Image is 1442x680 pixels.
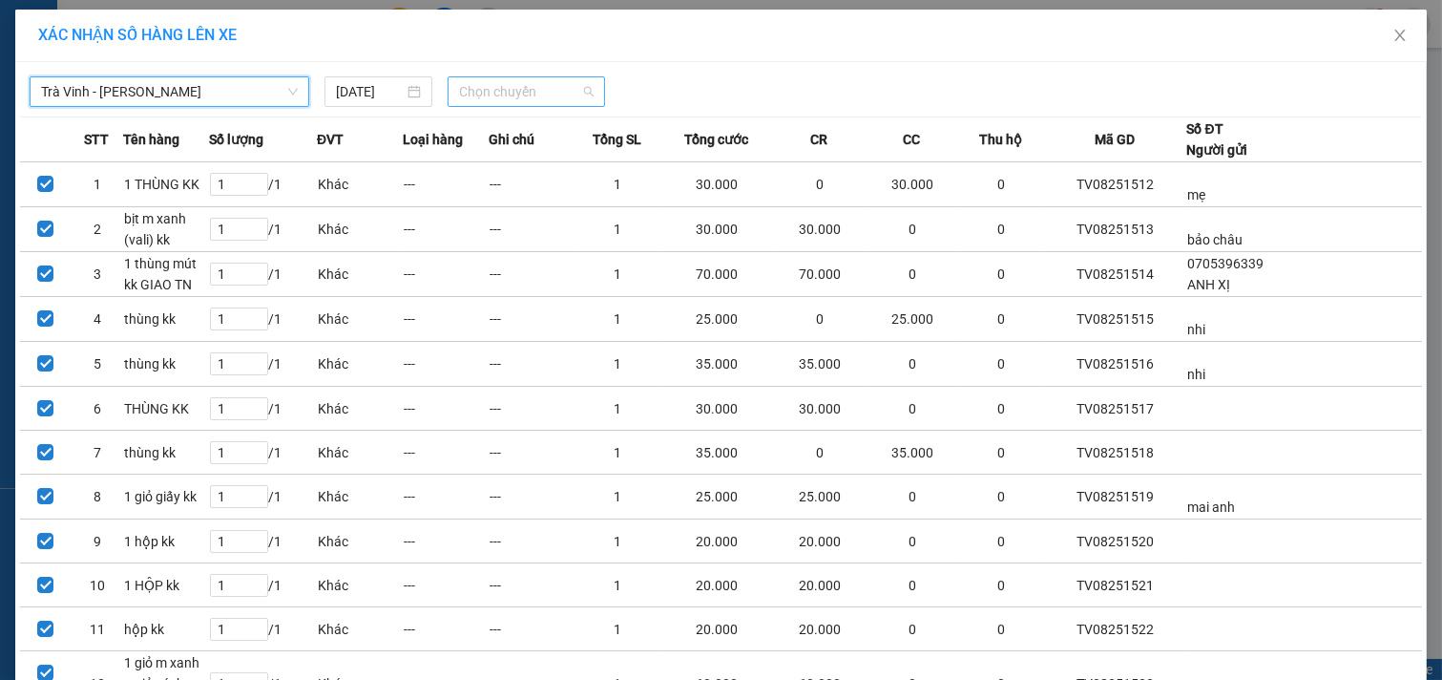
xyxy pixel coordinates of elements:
td: 35.000 [660,431,774,475]
td: --- [403,162,489,207]
td: --- [489,520,575,563]
td: 4 [72,297,123,342]
td: 1 THÙNG KK [123,162,209,207]
td: 1 [575,520,660,563]
td: Khác [317,297,403,342]
span: nhi [1188,322,1206,337]
td: / 1 [209,297,317,342]
td: 25.000 [773,475,866,520]
td: / 1 [209,520,317,563]
td: thùng kk [123,431,209,475]
td: 20.000 [773,607,866,651]
td: / 1 [209,475,317,520]
td: 1 HỘP kk [123,563,209,607]
td: 0 [958,475,1044,520]
td: 10 [72,563,123,607]
td: 30.000 [660,387,774,431]
td: / 1 [209,342,317,387]
td: 0 [958,297,1044,342]
td: TV08251522 [1044,607,1186,651]
td: 20.000 [660,607,774,651]
td: / 1 [209,563,317,607]
td: 20.000 [773,563,866,607]
td: 1 [575,563,660,607]
td: 1 thùng mút kk GIAO TN [123,252,209,297]
td: 5 [72,342,123,387]
td: 25.000 [660,475,774,520]
td: 8 [72,475,123,520]
td: 9 [72,520,123,563]
td: TV08251512 [1044,162,1186,207]
span: Số lượng [209,129,263,150]
span: CR [810,129,827,150]
td: 1 [575,387,660,431]
td: 30.000 [660,207,774,252]
td: 0 [958,520,1044,563]
td: 0 [866,207,958,252]
td: TV08251514 [1044,252,1186,297]
div: Số ĐT Người gửi [1187,118,1248,160]
td: 0 [866,252,958,297]
td: --- [403,207,489,252]
td: Khác [317,563,403,607]
td: 35.000 [660,342,774,387]
td: 30.000 [773,207,866,252]
td: 30.000 [660,162,774,207]
span: close [1392,28,1408,43]
td: Khác [317,475,403,520]
td: hộp kk [123,607,209,651]
span: XÁC NHẬN SỐ HÀNG LÊN XE [38,26,237,44]
td: TV08251519 [1044,475,1186,520]
td: 0 [773,162,866,207]
td: --- [489,387,575,431]
span: ANH XỊ [1188,277,1231,292]
td: --- [489,342,575,387]
td: Khác [317,252,403,297]
td: 7 [72,431,123,475]
span: mai anh [1188,499,1236,515]
input: 13/08/2025 [336,81,404,102]
td: --- [403,520,489,563]
span: mẹ [1188,187,1206,202]
td: 0 [958,431,1044,475]
td: 25.000 [660,297,774,342]
td: / 1 [209,162,317,207]
td: TV08251517 [1044,387,1186,431]
td: / 1 [209,387,317,431]
td: THÙNG KK [123,387,209,431]
td: --- [403,475,489,520]
td: --- [403,607,489,651]
td: Khác [317,207,403,252]
span: CC [903,129,920,150]
td: 0 [958,563,1044,607]
td: 1 [72,162,123,207]
td: TV08251515 [1044,297,1186,342]
td: --- [489,563,575,607]
td: --- [403,387,489,431]
td: 20.000 [773,520,866,563]
td: 11 [72,607,123,651]
td: 0 [866,607,958,651]
td: --- [489,607,575,651]
td: 20.000 [660,520,774,563]
td: --- [489,475,575,520]
td: 1 giỏ giấy kk [123,475,209,520]
td: / 1 [209,207,317,252]
td: Khác [317,387,403,431]
td: 1 [575,431,660,475]
span: Chọn chuyến [459,77,594,106]
td: 1 [575,607,660,651]
td: --- [403,563,489,607]
td: Khác [317,162,403,207]
span: 0705396339 [1188,256,1264,271]
td: Khác [317,520,403,563]
td: 1 hộp kk [123,520,209,563]
td: --- [403,431,489,475]
span: Trà Vinh - Hồ Chí Minh [41,77,298,106]
span: STT [84,129,109,150]
span: bảo châu [1188,232,1243,247]
td: bịt m xanh (vali) kk [123,207,209,252]
td: thùng kk [123,297,209,342]
td: thùng kk [123,342,209,387]
td: 0 [866,563,958,607]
